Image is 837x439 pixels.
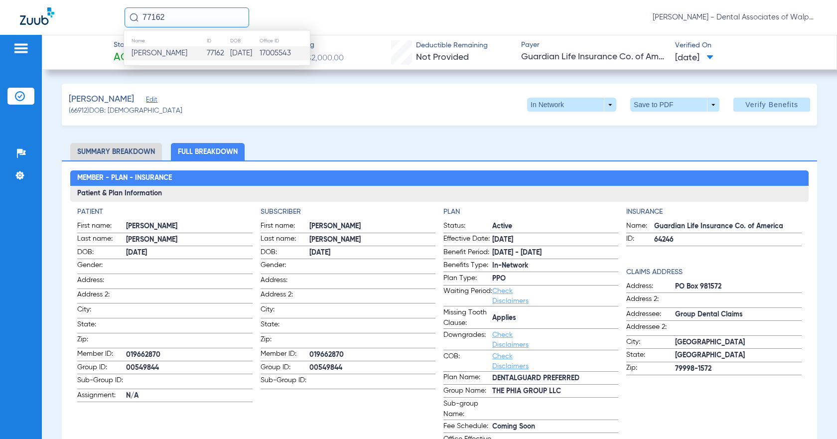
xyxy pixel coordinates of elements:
button: Verify Benefits [733,98,810,112]
span: Address 2: [626,294,675,307]
span: Applies [492,313,618,323]
span: Addressee: [626,309,675,321]
span: Sub-Group ID: [77,375,126,389]
span: ID: [626,234,654,246]
span: [DATE] [309,248,435,258]
span: Name: [626,221,654,233]
span: Group Name: [443,386,492,398]
span: Verify Benefits [745,101,798,109]
td: [DATE] [230,46,259,60]
span: Sub-group Name: [443,399,492,420]
span: Deductible Remaining [416,40,488,51]
span: [PERSON_NAME] [69,93,134,106]
span: [PERSON_NAME] [132,49,187,57]
span: THE PHIA GROUP LLC [492,386,618,397]
button: In Network [527,98,616,112]
h4: Insurance [626,207,801,217]
span: Edit [146,96,155,106]
img: hamburger-icon [13,42,29,54]
span: State: [77,319,126,333]
span: Address: [626,281,675,293]
button: Save to PDF [630,98,719,112]
span: State: [626,350,675,362]
span: Status: [443,221,492,233]
img: Zuub Logo [20,7,54,25]
li: Summary Breakdown [70,143,162,160]
img: Search Icon [130,13,139,22]
td: 77162 [206,46,230,60]
span: City: [261,304,309,318]
a: Check Disclaimers [492,288,529,304]
h3: Patient & Plan Information [70,186,808,202]
span: [GEOGRAPHIC_DATA] [675,350,801,361]
span: Coming Soon [492,422,618,432]
span: 00549844 [126,363,252,373]
span: / $2,000.00 [301,54,344,62]
span: Fee Schedule: [443,421,492,433]
span: [DATE] [492,235,618,245]
span: [GEOGRAPHIC_DATA] [675,337,801,348]
iframe: Chat Widget [787,391,837,439]
h4: Subscriber [261,207,435,217]
h4: Plan [443,207,618,217]
span: Active [114,51,148,65]
span: Last name: [261,234,309,246]
a: Check Disclaimers [492,353,529,370]
span: Member ID: [77,349,126,361]
span: State: [261,319,309,333]
span: [DATE] - [DATE] [492,248,618,258]
span: Address: [261,275,309,289]
span: Zip: [77,334,126,348]
app-breakdown-title: Claims Address [626,267,801,278]
span: 019662870 [309,350,435,360]
span: [PERSON_NAME] - Dental Associates of Walpole [653,12,817,22]
span: 00549844 [309,363,435,373]
span: In-Network [492,261,618,271]
th: ID [206,35,230,46]
span: Guardian Life Insurance Co. of America [654,221,801,232]
span: Group ID: [77,362,126,374]
span: Gender: [261,260,309,274]
span: N/A [126,391,252,401]
span: Address 2: [261,290,309,303]
span: Verified On [675,40,821,51]
span: [DATE] [126,248,252,258]
th: DOB [230,35,259,46]
input: Search for patients [125,7,249,27]
th: Name [124,35,206,46]
span: Group Dental Claims [675,309,801,320]
span: [PERSON_NAME] [126,235,252,245]
span: COB: [443,351,492,371]
span: Guardian Life Insurance Co. of America [521,51,667,63]
span: [PERSON_NAME] [309,235,435,245]
span: Zip: [626,363,675,375]
span: (66912) DOB: [DEMOGRAPHIC_DATA] [69,106,182,116]
span: [PERSON_NAME] [126,221,252,232]
span: Sub-Group ID: [261,375,309,389]
li: Full Breakdown [171,143,245,160]
span: Benefits Type: [443,260,492,272]
span: Addressee 2: [626,322,675,335]
span: Effective Date: [443,234,492,246]
span: Address 2: [77,290,126,303]
span: Group ID: [261,362,309,374]
span: Benefit Period: [443,247,492,259]
span: Plan Name: [443,372,492,384]
span: PPO [492,274,618,284]
span: Downgrades: [443,330,492,350]
span: DOB: [261,247,309,259]
span: Missing Tooth Clause: [443,307,492,328]
h4: Patient [77,207,252,217]
span: 64246 [654,235,801,245]
span: 79998-1572 [675,364,801,374]
span: DENTALGUARD PREFERRED [492,373,618,384]
span: [PERSON_NAME] [309,221,435,232]
span: First name: [261,221,309,233]
span: Payer [521,40,667,50]
span: Assignment: [77,390,126,402]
